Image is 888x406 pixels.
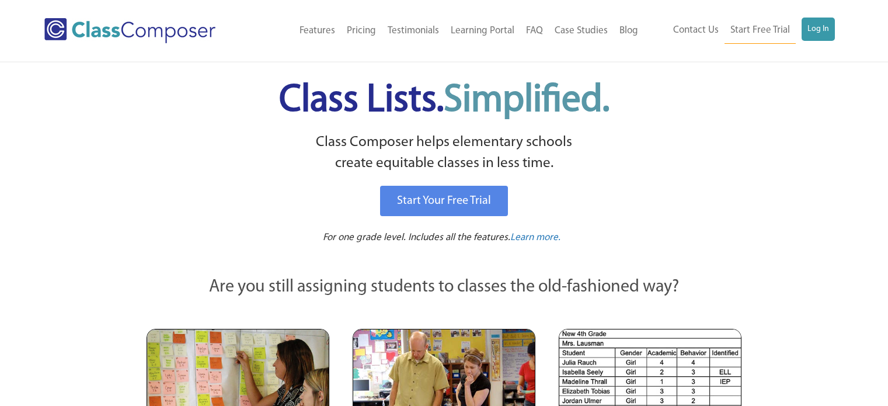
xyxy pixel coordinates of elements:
span: Simplified. [444,82,610,120]
span: Class Lists. [279,82,610,120]
a: Learn more. [510,231,560,245]
nav: Header Menu [253,18,643,44]
span: Learn more. [510,233,560,242]
a: Start Free Trial [725,18,796,44]
a: Log In [802,18,835,41]
p: Class Composer helps elementary schools create equitable classes in less time. [145,132,744,175]
a: Testimonials [382,18,445,44]
p: Are you still assigning students to classes the old-fashioned way? [147,275,742,300]
a: Start Your Free Trial [380,186,508,216]
a: Case Studies [549,18,614,44]
a: Features [294,18,341,44]
a: Learning Portal [445,18,520,44]
span: Start Your Free Trial [397,195,491,207]
span: For one grade level. Includes all the features. [323,233,510,242]
a: Contact Us [667,18,725,43]
nav: Header Menu [644,18,835,44]
a: Pricing [341,18,382,44]
a: FAQ [520,18,549,44]
a: Blog [614,18,644,44]
img: Class Composer [44,18,215,43]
